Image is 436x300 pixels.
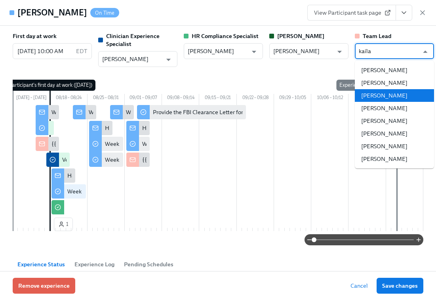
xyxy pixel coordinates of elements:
[17,260,65,269] span: Experience Status
[192,32,259,40] strong: HR Compliance Specialist
[382,282,418,290] span: Save changes
[237,94,274,103] div: 09/22 – 09/28
[419,46,431,58] button: Close
[6,80,95,91] div: Participant's first day at work ([DATE])
[62,156,171,164] div: Verify Elation for {{ participant.fullName }}
[377,278,423,294] button: Save changes
[76,47,87,55] p: EDT
[355,102,434,115] li: [PERSON_NAME]
[125,94,162,103] div: 09/01 – 09/07
[153,108,274,116] div: Provide the FBI Clearance Letter for [US_STATE]
[162,94,199,103] div: 09/08 – 09/14
[67,172,110,180] div: Happy First Day!
[274,94,311,103] div: 09/29 – 10/05
[355,76,434,89] li: [PERSON_NAME]
[345,278,373,294] button: Cancel
[355,64,434,76] li: [PERSON_NAME]
[350,282,368,290] span: Cancel
[105,140,177,148] div: Week 2: Q+A and Shadowing
[105,156,182,164] div: Week 2: Key Compliance Tasks
[162,54,175,66] button: Open
[90,10,119,16] span: On Time
[13,32,57,40] label: First day at work
[50,94,87,103] div: 08/18 – 08/24
[355,153,434,165] li: [PERSON_NAME]
[51,108,147,116] div: Welcome to the Charlie Health Team!
[363,32,391,40] strong: Team Lead
[336,80,397,91] div: Experience end ([DATE])
[277,32,324,40] strong: [PERSON_NAME]
[51,140,176,148] div: {{ participant.fullName }} has started onboarding
[13,278,75,294] button: Remove experience
[124,260,173,269] span: Pending Schedules
[311,94,348,103] div: 10/06 – 10/12
[18,282,70,290] span: Remove experience
[348,94,386,103] div: 10/13 – 10/19
[126,108,202,116] div: Week Two Onboarding Recap!
[355,89,434,102] li: [PERSON_NAME]
[58,220,69,228] span: 1
[74,260,114,269] span: Experience Log
[355,140,434,153] li: [PERSON_NAME]
[106,32,160,48] strong: Clinician Experience Specialist
[54,218,73,231] button: 1
[307,5,396,21] a: View Participant task page
[199,94,236,103] div: 09/15 – 09/21
[142,140,222,148] div: Week 3: Final Onboarding Tasks
[13,94,50,103] div: [DATE] – [DATE]
[333,46,346,58] button: Open
[88,94,125,103] div: 08/25 – 08/31
[248,46,260,58] button: Open
[89,108,158,116] div: Week 1: Onboarding Recap!
[355,115,434,127] li: [PERSON_NAME]
[67,187,173,195] div: Week 1: Welcome to Charlie Health Tasks!
[396,5,412,21] button: View task page
[314,9,389,17] span: View Participant task page
[142,124,228,132] div: Happy Final Week of Onboarding!
[142,156,288,164] div: {{ participant.fullName }} is nearly done with onboarding!
[17,7,87,19] h4: [PERSON_NAME]
[105,124,150,132] div: Happy Week Two!
[355,127,434,140] li: [PERSON_NAME]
